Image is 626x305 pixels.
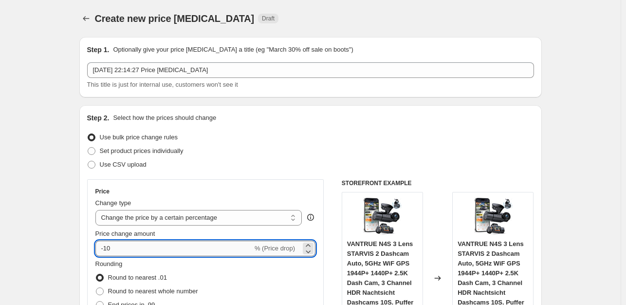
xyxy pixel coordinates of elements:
[87,45,110,55] h2: Step 1.
[87,62,534,78] input: 30% off holiday sale
[95,241,253,256] input: -15
[255,245,295,252] span: % (Price drop)
[108,274,167,281] span: Round to nearest .01
[87,113,110,123] h2: Step 2.
[306,212,315,222] div: help
[363,197,402,236] img: 71R57Cac_8L_80x.jpg
[95,13,255,24] span: Create new price [MEDICAL_DATA]
[100,161,147,168] span: Use CSV upload
[95,230,155,237] span: Price change amount
[342,179,534,187] h6: STOREFRONT EXAMPLE
[108,287,198,295] span: Round to nearest whole number
[262,15,275,22] span: Draft
[95,188,110,195] h3: Price
[100,147,184,154] span: Set product prices individually
[100,133,178,141] span: Use bulk price change rules
[95,199,131,207] span: Change type
[113,113,216,123] p: Select how the prices should change
[474,197,513,236] img: 71R57Cac_8L_80x.jpg
[87,81,238,88] span: This title is just for internal use, customers won't see it
[95,260,123,267] span: Rounding
[113,45,353,55] p: Optionally give your price [MEDICAL_DATA] a title (eg "March 30% off sale on boots")
[79,12,93,25] button: Price change jobs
